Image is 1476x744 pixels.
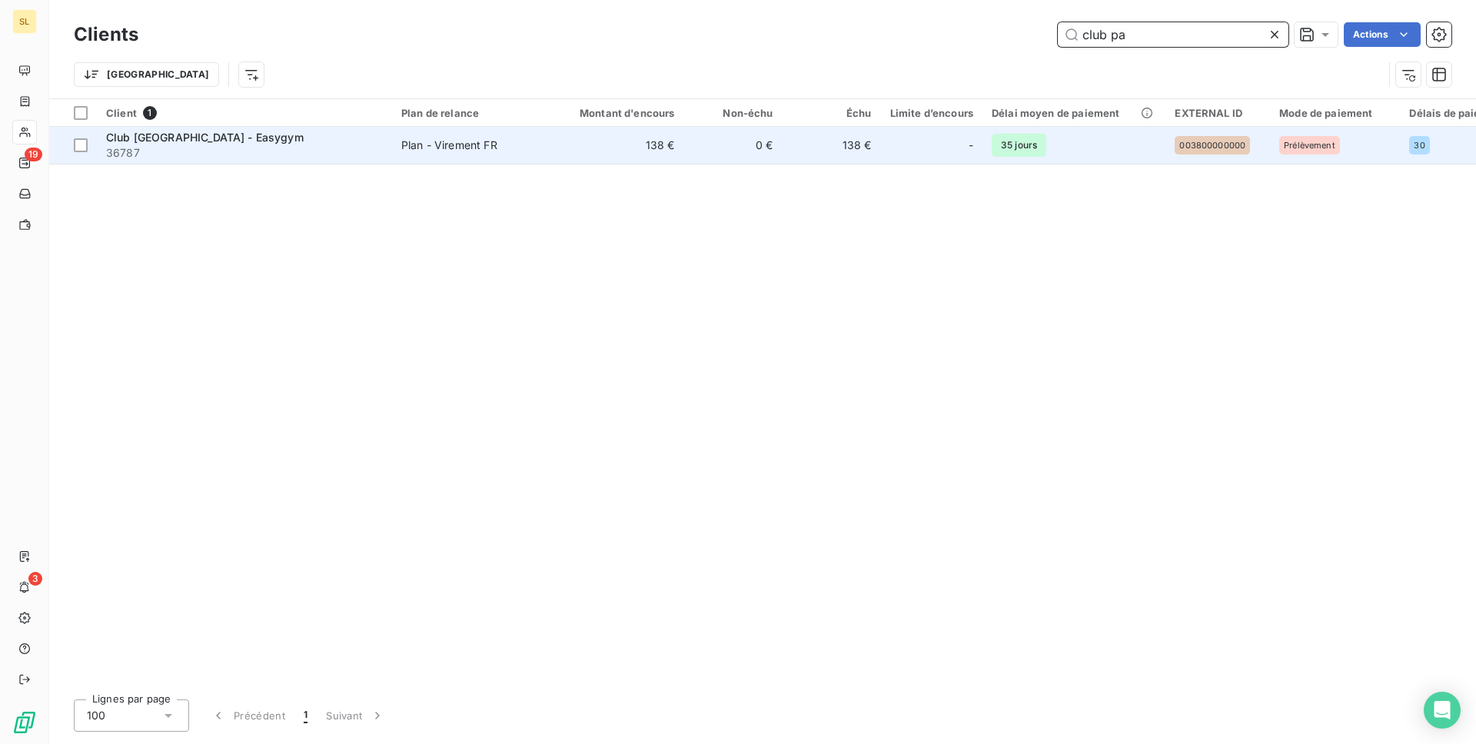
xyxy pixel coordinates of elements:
span: 30 [1414,141,1424,150]
button: [GEOGRAPHIC_DATA] [74,62,219,87]
span: 35 jours [992,134,1046,157]
span: 19 [25,148,42,161]
div: Plan de relance [401,107,543,119]
span: 100 [87,708,105,723]
div: Plan - Virement FR [401,138,497,153]
td: 0 € [684,127,783,164]
span: 3 [28,572,42,586]
h3: Clients [74,21,138,48]
input: Rechercher [1058,22,1288,47]
div: Délai moyen de paiement [992,107,1156,119]
button: Précédent [201,699,294,732]
button: Suivant [317,699,394,732]
td: 138 € [552,127,684,164]
span: 1 [304,708,307,723]
div: Open Intercom Messenger [1424,692,1461,729]
span: 36787 [106,145,383,161]
button: Actions [1344,22,1421,47]
div: EXTERNAL ID [1175,107,1261,119]
button: 1 [294,699,317,732]
td: 138 € [783,127,881,164]
div: Non-échu [693,107,773,119]
div: Montant d'encours [561,107,675,119]
div: Mode de paiement [1279,107,1391,119]
div: Limite d’encours [890,107,973,119]
div: SL [12,9,37,34]
img: Logo LeanPay [12,710,37,735]
span: 003800000000 [1179,141,1245,150]
span: Club [GEOGRAPHIC_DATA] - Easygym [106,131,304,144]
span: - [969,138,973,153]
span: Client [106,107,137,119]
span: Prélèvement [1284,141,1335,150]
div: Échu [792,107,872,119]
span: 1 [143,106,157,120]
